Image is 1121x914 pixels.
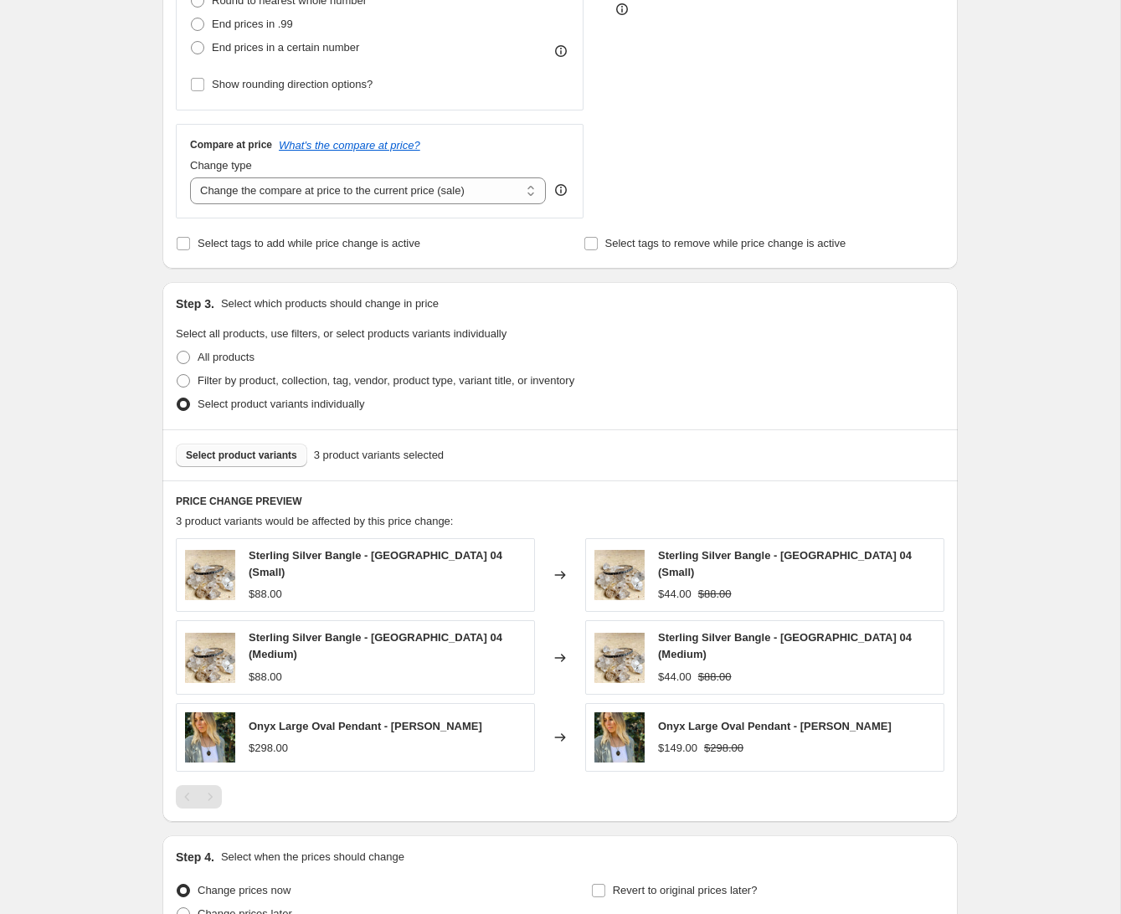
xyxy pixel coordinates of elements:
[605,237,846,249] span: Select tags to remove while price change is active
[176,444,307,467] button: Select product variants
[698,586,732,603] strike: $88.00
[249,631,502,660] span: Sterling Silver Bangle - [GEOGRAPHIC_DATA] 04 (Medium)
[221,295,439,312] p: Select which products should change in price
[176,515,453,527] span: 3 product variants would be affected by this price change:
[658,631,912,660] span: Sterling Silver Bangle - [GEOGRAPHIC_DATA] 04 (Medium)
[221,849,404,865] p: Select when the prices should change
[594,712,645,763] img: Blackonyxpendant1_fc75c55b-2f9c-4615-87ae-233d45be195f_80x.jpg
[185,633,235,683] img: silverbangles_1_ba2ed3b0-04a8-4820-a69b-0440a391d5fa_80x.jpg
[249,740,288,757] div: $298.00
[185,550,235,600] img: silverbangles_1_ba2ed3b0-04a8-4820-a69b-0440a391d5fa_80x.jpg
[198,351,255,363] span: All products
[279,139,420,151] button: What's the compare at price?
[176,327,507,340] span: Select all products, use filters, or select products variants individually
[249,669,282,685] div: $88.00
[198,884,291,896] span: Change prices now
[658,586,692,603] div: $44.00
[190,159,252,172] span: Change type
[613,884,758,896] span: Revert to original prices later?
[704,740,743,757] strike: $298.00
[553,182,569,198] div: help
[658,720,892,732] span: Onyx Large Oval Pendant - [PERSON_NAME]
[658,549,912,578] span: Sterling Silver Bangle - [GEOGRAPHIC_DATA] 04 (Small)
[198,374,574,387] span: Filter by product, collection, tag, vendor, product type, variant title, or inventory
[658,740,697,757] div: $149.00
[185,712,235,763] img: Blackonyxpendant1_fc75c55b-2f9c-4615-87ae-233d45be195f_80x.jpg
[249,720,482,732] span: Onyx Large Oval Pendant - [PERSON_NAME]
[594,633,645,683] img: silverbangles_1_ba2ed3b0-04a8-4820-a69b-0440a391d5fa_80x.jpg
[594,550,645,600] img: silverbangles_1_ba2ed3b0-04a8-4820-a69b-0440a391d5fa_80x.jpg
[314,447,444,464] span: 3 product variants selected
[176,295,214,312] h2: Step 3.
[212,41,359,54] span: End prices in a certain number
[198,237,420,249] span: Select tags to add while price change is active
[698,669,732,685] strike: $88.00
[249,549,502,578] span: Sterling Silver Bangle - [GEOGRAPHIC_DATA] 04 (Small)
[249,586,282,603] div: $88.00
[176,495,944,508] h6: PRICE CHANGE PREVIEW
[198,398,364,410] span: Select product variants individually
[176,785,222,809] nav: Pagination
[176,849,214,865] h2: Step 4.
[212,78,373,90] span: Show rounding direction options?
[186,449,297,462] span: Select product variants
[190,138,272,151] h3: Compare at price
[658,669,692,685] div: $44.00
[212,18,293,30] span: End prices in .99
